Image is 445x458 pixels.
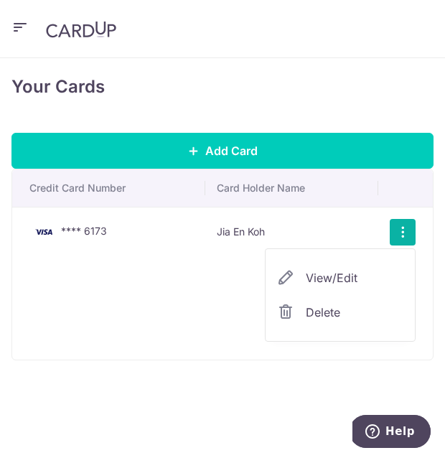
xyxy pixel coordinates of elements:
[205,207,378,257] td: Jia En Koh
[352,415,431,451] iframe: Opens a widget where you can find more information
[11,75,105,98] h4: Your Cards
[266,295,415,330] a: Delete
[12,169,205,207] th: Credit Card Number
[29,223,58,240] img: Bank Card
[33,10,62,23] span: Help
[205,169,378,207] th: Card Holder Name
[205,142,258,159] span: Add Card
[306,304,403,321] span: Delete
[11,133,434,169] button: Add Card
[46,21,116,38] img: CardUp
[266,261,415,295] a: View/Edit
[306,269,403,286] span: View/Edit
